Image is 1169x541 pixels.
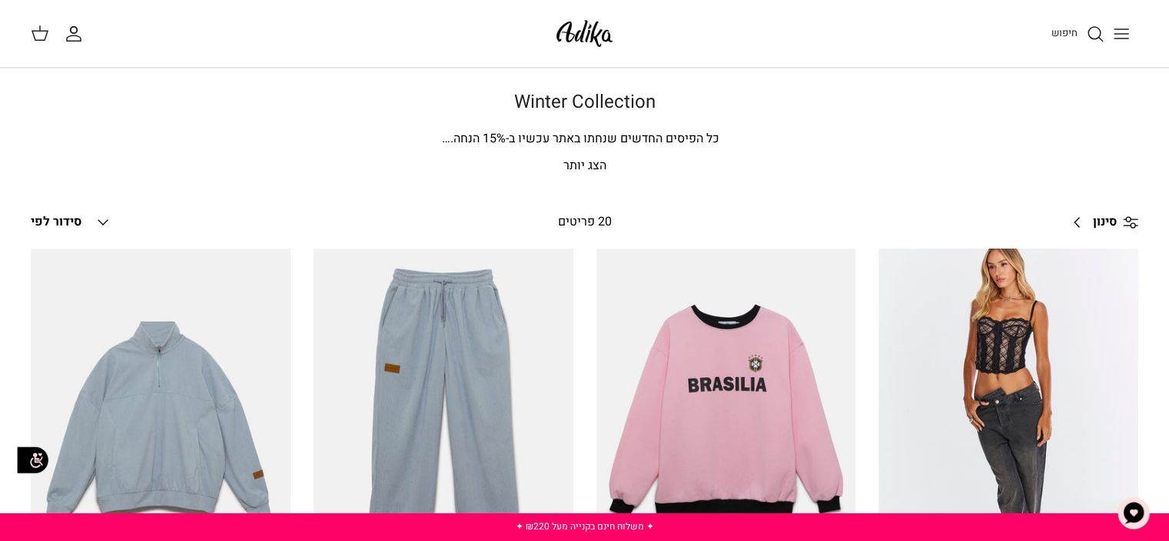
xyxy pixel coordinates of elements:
a: סינון [1062,204,1138,241]
img: Adika IL [552,15,617,52]
h1: Winter Collection [47,92,1123,114]
a: החשבון שלי [65,25,89,43]
button: Toggle menu [1104,17,1138,51]
p: הצג יותר [47,156,1123,176]
div: 20 פריטים [452,212,716,232]
span: כל הפיסים החדשים שנחתו באתר עכשיו ב- [506,129,719,148]
a: חיפוש [1051,25,1104,43]
span: % הנחה. [442,129,506,148]
img: accessibility_icon02.svg [12,439,54,482]
span: 15 [483,129,496,148]
button: צ'אט [1111,490,1157,536]
span: סינון [1093,212,1117,232]
a: ✦ משלוח חינם בקנייה מעל ₪220 ✦ [515,519,653,533]
span: סידור לפי [31,212,81,231]
span: חיפוש [1051,25,1078,40]
button: סידור לפי [31,205,112,239]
